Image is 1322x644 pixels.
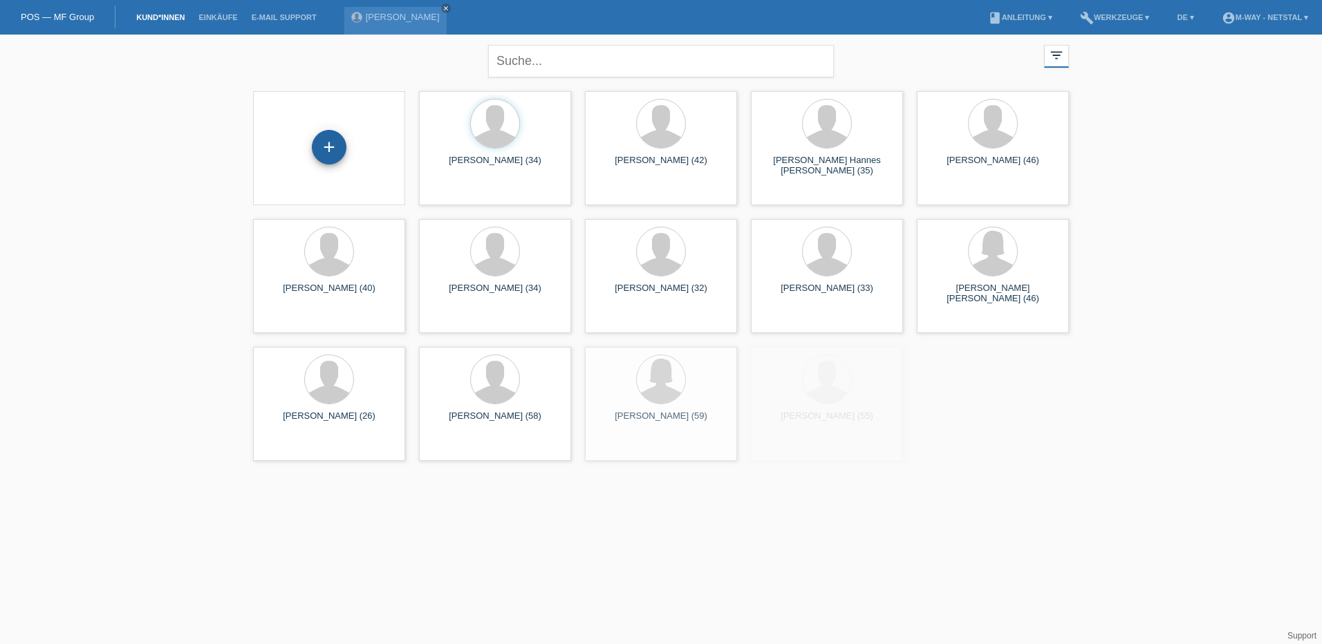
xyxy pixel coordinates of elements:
i: close [443,5,449,12]
div: [PERSON_NAME] [PERSON_NAME] (46) [928,283,1058,305]
div: [PERSON_NAME] Hannes [PERSON_NAME] (35) [762,155,892,177]
a: [PERSON_NAME] [366,12,440,22]
i: build [1080,11,1094,25]
a: Einkäufe [192,13,244,21]
i: filter_list [1049,48,1064,63]
div: Kund*in hinzufügen [313,135,346,159]
div: [PERSON_NAME] (59) [596,410,726,433]
a: buildWerkzeuge ▾ [1073,13,1157,21]
a: Kund*innen [129,13,192,21]
a: bookAnleitung ▾ [981,13,1059,21]
div: [PERSON_NAME] (34) [430,155,560,177]
div: [PERSON_NAME] (58) [430,410,560,433]
a: E-Mail Support [245,13,324,21]
div: [PERSON_NAME] (32) [596,283,726,305]
div: [PERSON_NAME] (34) [430,283,560,305]
div: [PERSON_NAME] (26) [264,410,394,433]
a: account_circlem-way - Netstal ▾ [1215,13,1315,21]
a: Support [1287,631,1316,641]
a: POS — MF Group [21,12,94,22]
div: [PERSON_NAME] (46) [928,155,1058,177]
a: close [441,3,451,13]
i: book [988,11,1002,25]
div: [PERSON_NAME] (33) [762,283,892,305]
input: Suche... [488,45,834,77]
a: DE ▾ [1170,13,1200,21]
div: [PERSON_NAME] (40) [264,283,394,305]
div: [PERSON_NAME] (55) [762,410,892,433]
i: account_circle [1222,11,1236,25]
div: [PERSON_NAME] (42) [596,155,726,177]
